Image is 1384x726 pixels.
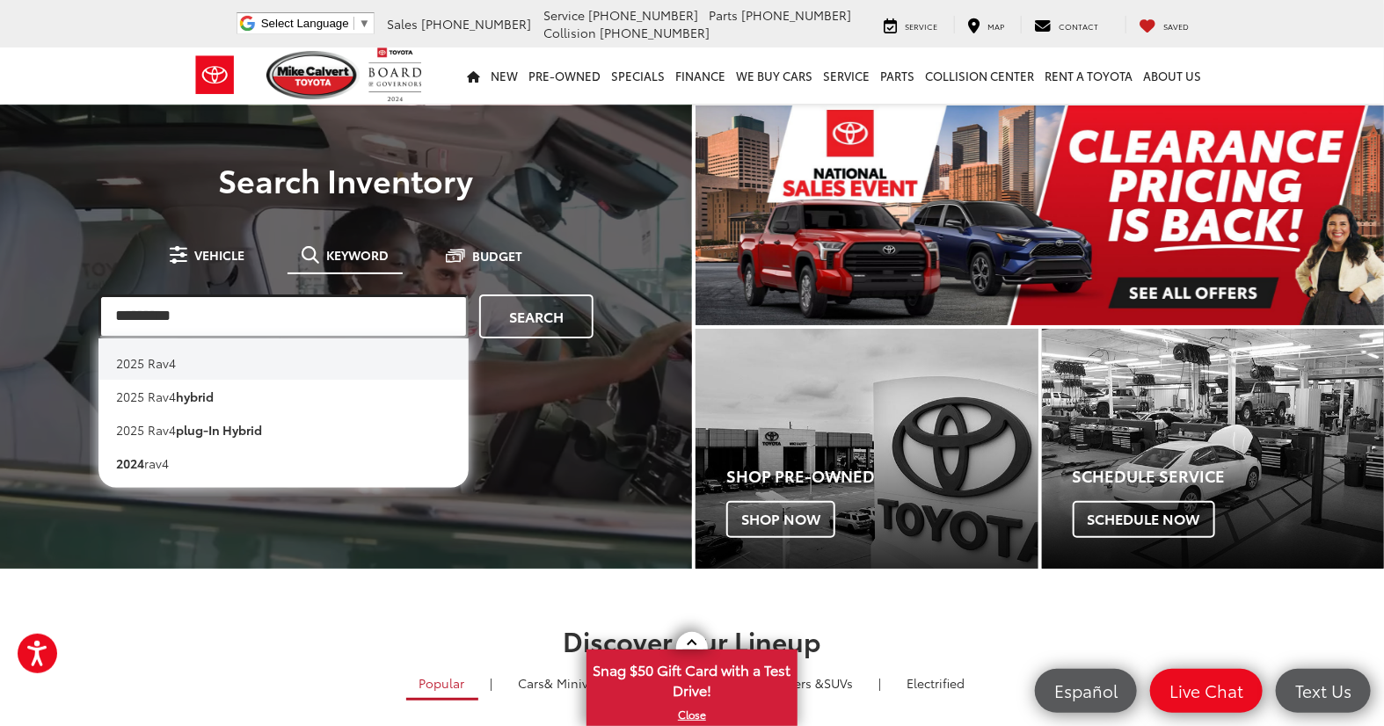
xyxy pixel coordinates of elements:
a: Service [818,47,875,104]
span: Service [905,20,937,32]
span: & Minivan [545,674,604,692]
span: Español [1045,679,1126,701]
span: ▼ [359,17,370,30]
span: Service [543,6,585,24]
b: 2024 [116,454,144,472]
li: 2025 rav4 [98,338,469,380]
a: Search [479,294,594,338]
h3: Search Inventory [74,162,618,197]
section: Carousel section with vehicle pictures - may contain disclaimers. [696,105,1384,325]
span: [PHONE_NUMBER] [421,15,531,33]
span: [PHONE_NUMBER] [741,6,851,24]
li: rav4 [98,446,469,480]
span: Select Language [261,17,349,30]
h4: Shop Pre-Owned [726,468,1038,485]
a: SUVs [734,668,867,698]
span: Map [987,20,1004,32]
div: carousel slide number 1 of 1 [696,105,1384,325]
span: Live Chat [1161,679,1252,701]
a: Contact [1021,16,1111,33]
li: 2025 rav4 [98,413,469,446]
a: Cars [506,668,617,698]
img: Mike Calvert Toyota [266,51,360,99]
span: Text Us [1286,679,1360,701]
span: [PHONE_NUMBER] [588,6,698,24]
span: Budget [472,250,522,262]
a: Select Language​ [261,17,370,30]
img: Toyota [182,47,248,104]
a: Electrified [894,668,979,698]
span: Schedule Now [1073,501,1215,538]
span: Collision [543,24,596,41]
li: rav4 [98,480,469,513]
span: Contact [1059,20,1098,32]
a: Shop Pre-Owned Shop Now [696,329,1038,569]
span: Saved [1163,20,1189,32]
span: Shop Now [726,501,835,538]
b: hybrid [176,388,214,405]
span: ​ [353,17,354,30]
a: Map [954,16,1017,33]
a: WE BUY CARS [731,47,818,104]
a: Rent a Toyota [1039,47,1138,104]
a: Finance [670,47,731,104]
a: Collision Center [920,47,1039,104]
a: New [485,47,523,104]
span: Snag $50 Gift Card with a Test Drive! [588,651,796,705]
a: Home [462,47,485,104]
li: | [486,674,498,692]
span: Parts [709,6,738,24]
a: Specials [606,47,670,104]
a: About Us [1138,47,1206,104]
ul: Search Suggestions [98,338,469,488]
span: [PHONE_NUMBER] [600,24,710,41]
li: | [875,674,886,692]
li: 2025 rav4 [98,380,469,413]
a: Service [870,16,951,33]
a: Popular [406,668,478,701]
a: My Saved Vehicles [1125,16,1202,33]
b: plug-in hybrid [176,421,262,439]
span: Vehicle [194,249,244,261]
a: Parts [875,47,920,104]
a: Live Chat [1150,669,1263,713]
a: Text Us [1276,669,1371,713]
a: Pre-Owned [523,47,606,104]
span: Keyword [326,249,389,261]
img: Clearance Pricing Is Back [696,105,1384,325]
a: Español [1035,669,1137,713]
span: Sales [387,15,418,33]
div: Toyota [696,329,1038,569]
h2: Discover Our Lineup [72,626,1312,655]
